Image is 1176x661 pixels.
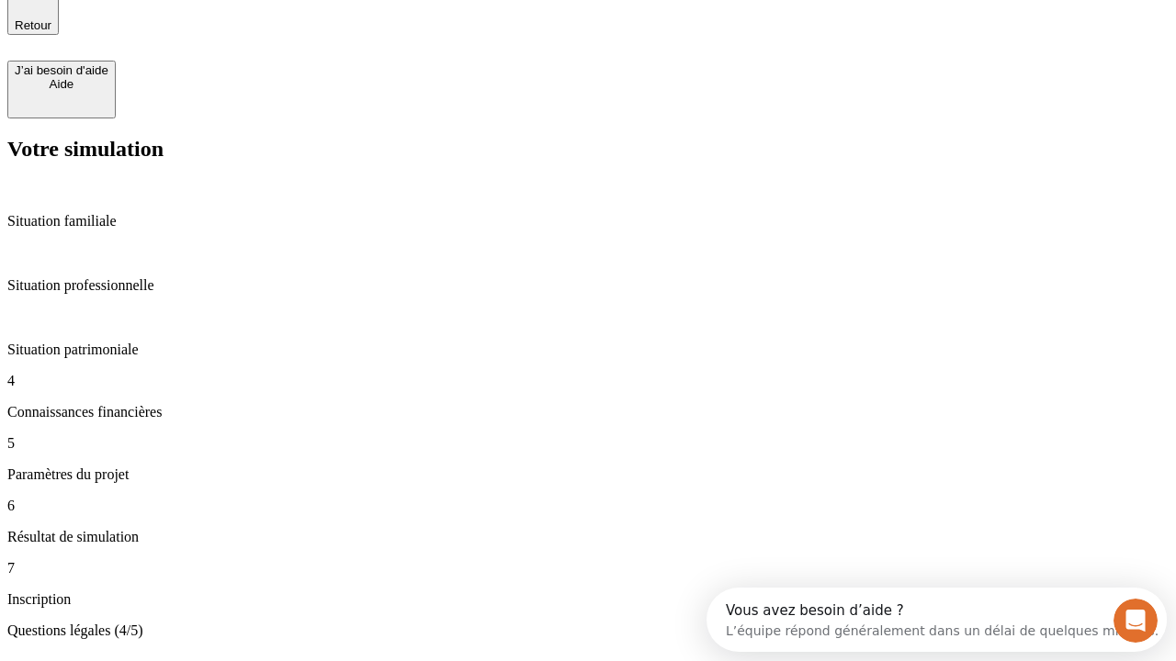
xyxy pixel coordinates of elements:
p: Paramètres du projet [7,466,1169,483]
span: Retour [15,18,51,32]
div: Ouvrir le Messenger Intercom [7,7,506,58]
p: 4 [7,373,1169,389]
iframe: Intercom live chat [1114,599,1158,643]
p: Connaissances financières [7,404,1169,420]
iframe: Intercom live chat discovery launcher [707,588,1167,652]
p: Questions légales (4/5) [7,622,1169,639]
p: Résultat de simulation [7,529,1169,545]
p: Situation familiale [7,213,1169,230]
div: L’équipe répond généralement dans un délai de quelques minutes. [19,30,452,50]
button: J’ai besoin d'aideAide [7,61,116,118]
p: Inscription [7,591,1169,608]
p: Situation patrimoniale [7,342,1169,358]
div: Aide [15,77,108,91]
div: J’ai besoin d'aide [15,63,108,77]
h2: Votre simulation [7,137,1169,162]
p: 5 [7,435,1169,452]
div: Vous avez besoin d’aide ? [19,16,452,30]
p: 6 [7,498,1169,514]
p: 7 [7,560,1169,577]
p: Situation professionnelle [7,277,1169,294]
